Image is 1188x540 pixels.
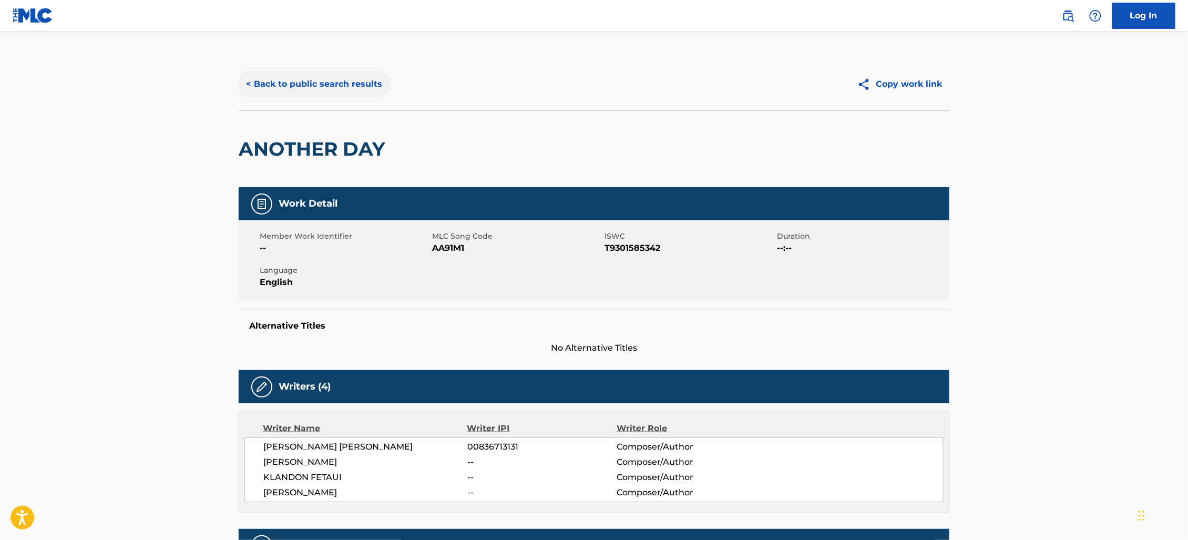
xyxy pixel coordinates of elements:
span: KLANDON FETAUI [263,471,467,484]
a: Log In [1112,3,1175,29]
span: -- [467,456,617,468]
span: Composer/Author [617,441,753,453]
h5: Alternative Titles [249,321,939,331]
span: Duration [777,231,947,242]
img: MLC Logo [13,8,53,23]
div: Writer IPI [467,422,617,435]
span: [PERSON_NAME] [263,456,467,468]
button: Copy work link [850,71,949,97]
img: search [1062,9,1074,22]
div: Drag [1139,500,1145,532]
span: Member Work Identifier [260,231,429,242]
span: No Alternative Titles [239,342,949,354]
span: T9301585342 [605,242,774,254]
span: -- [467,471,617,484]
span: -- [467,486,617,499]
span: [PERSON_NAME] [263,486,467,499]
span: English [260,276,429,289]
h2: ANOTHER DAY [239,137,390,161]
span: --:-- [777,242,947,254]
img: Copy work link [857,78,876,91]
iframe: Chat Widget [1135,490,1188,540]
h5: Writers (4) [279,381,331,393]
span: MLC Song Code [432,231,602,242]
div: Writer Role [617,422,753,435]
button: < Back to public search results [239,71,390,97]
span: [PERSON_NAME] [PERSON_NAME] [263,441,467,453]
span: Composer/Author [617,486,753,499]
span: Language [260,265,429,276]
img: help [1089,9,1102,22]
span: ISWC [605,231,774,242]
div: Help [1085,5,1106,26]
span: 00836713131 [467,441,617,453]
a: Public Search [1058,5,1079,26]
span: Composer/Author [617,471,753,484]
div: Writer Name [263,422,467,435]
span: AA91M1 [432,242,602,254]
span: Composer/Author [617,456,753,468]
img: Work Detail [255,198,268,210]
h5: Work Detail [279,198,337,210]
img: Writers [255,381,268,393]
span: -- [260,242,429,254]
